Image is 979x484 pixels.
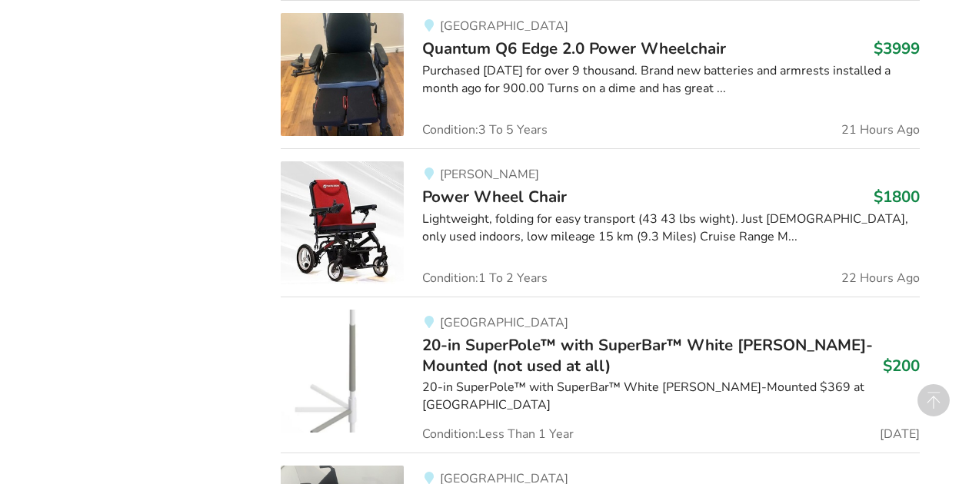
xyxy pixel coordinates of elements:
a: mobility-power wheel chair[PERSON_NAME]Power Wheel Chair$1800Lightweight, folding for easy transp... [281,148,920,297]
img: mobility-power wheel chair [281,161,404,284]
span: Condition: Less Than 1 Year [422,428,574,440]
span: Power Wheel Chair [422,186,567,207]
span: 21 Hours Ago [841,124,920,136]
div: Purchased [DATE] for over 9 thousand. Brand new batteries and armrests installed a month ago for ... [422,62,920,98]
h3: $200 [883,356,920,376]
div: Lightweight, folding for easy transport (43 43 lbs wight). Just [DEMOGRAPHIC_DATA], only used ind... [422,211,920,246]
img: mobility-quantum q6 edge 2.0 power wheelchair [281,13,404,136]
img: transfer aids-20-in superpole™ with superbar™ white foor-mounted (not used at all) [281,310,404,433]
span: 20-in SuperPole™ with SuperBar™ White [PERSON_NAME]-Mounted (not used at all) [422,334,873,376]
span: Condition: 1 To 2 Years [422,272,548,284]
span: Condition: 3 To 5 Years [422,124,548,136]
span: 22 Hours Ago [841,272,920,284]
span: Quantum Q6 Edge 2.0 Power Wheelchair [422,38,726,59]
h3: $3999 [874,38,920,58]
h3: $1800 [874,187,920,207]
a: transfer aids-20-in superpole™ with superbar™ white foor-mounted (not used at all)[GEOGRAPHIC_DAT... [281,297,920,453]
div: 20-in SuperPole™ with SuperBar™ White [PERSON_NAME]-Mounted $369 at [GEOGRAPHIC_DATA] [422,379,920,414]
span: [PERSON_NAME] [440,166,539,183]
span: [GEOGRAPHIC_DATA] [440,314,568,331]
span: [DATE] [880,428,920,440]
span: [GEOGRAPHIC_DATA] [440,18,568,35]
